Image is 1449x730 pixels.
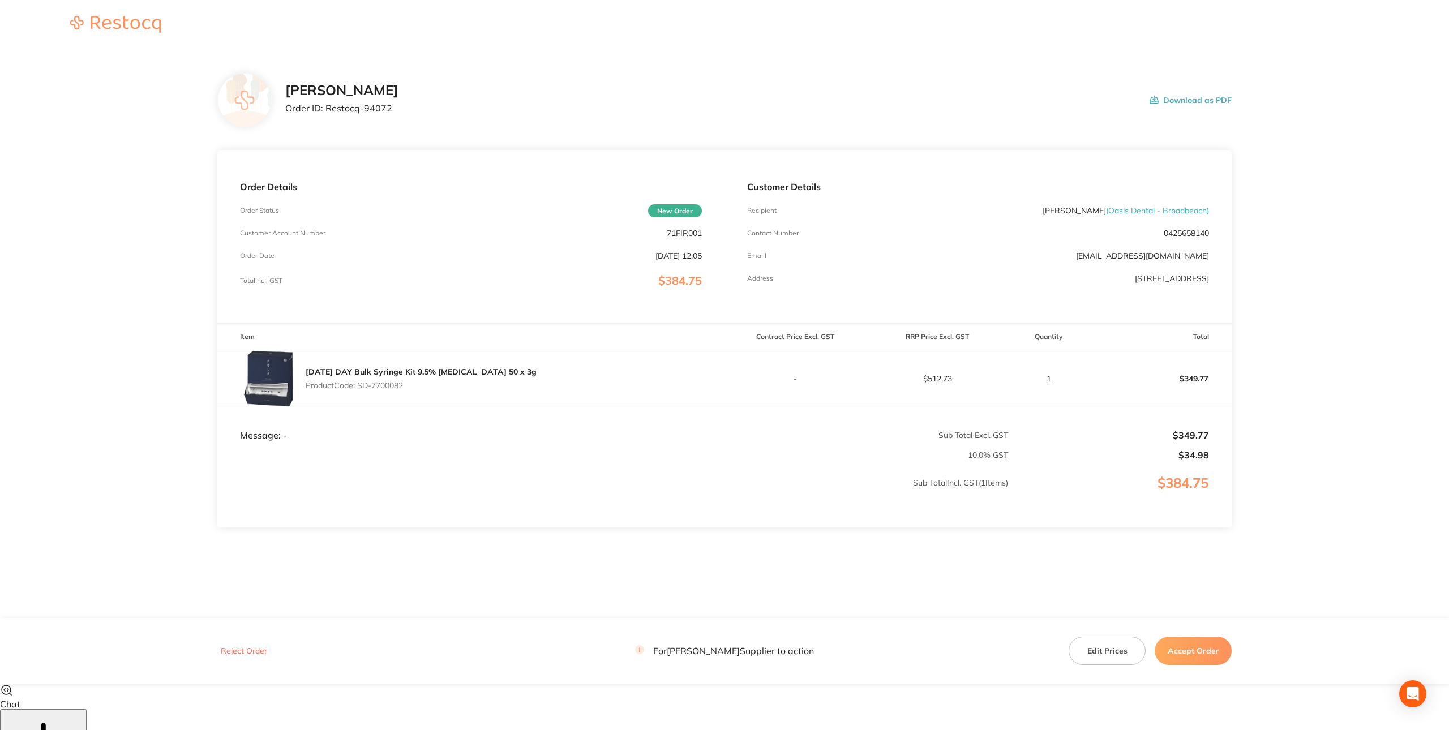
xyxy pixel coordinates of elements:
[306,367,537,377] a: [DATE] DAY Bulk Syringe Kit 9.5% [MEDICAL_DATA] 50 x 3g
[867,324,1009,350] th: RRP Price Excl. GST
[240,350,297,407] img: cTB4YWdheQ
[1155,637,1232,665] button: Accept Order
[747,207,777,214] p: Recipient
[655,251,702,260] p: [DATE] 12:05
[867,374,1008,383] p: $512.73
[1090,324,1232,350] th: Total
[725,374,866,383] p: -
[240,207,279,214] p: Order Status
[1076,251,1209,261] a: [EMAIL_ADDRESS][DOMAIN_NAME]
[747,182,1209,192] p: Customer Details
[240,229,325,237] p: Customer Account Number
[724,324,867,350] th: Contract Price Excl. GST
[1009,450,1209,460] p: $34.98
[217,646,271,656] button: Reject Order
[747,252,766,260] p: Emaill
[667,229,702,238] p: 71FIR001
[240,277,282,285] p: Total Incl. GST
[217,407,724,441] td: Message: -
[218,478,1008,510] p: Sub Total Incl. GST ( 1 Items)
[1009,475,1231,514] p: $384.75
[59,16,172,35] a: Restocq logo
[240,252,275,260] p: Order Date
[648,204,702,217] span: New Order
[635,645,814,656] p: For [PERSON_NAME] Supplier to action
[306,381,537,390] p: Product Code: SD-7700082
[1069,637,1146,665] button: Edit Prices
[1043,206,1209,215] p: [PERSON_NAME]
[658,273,702,287] span: $384.75
[1106,205,1209,216] span: ( Oasis Dental - Broadbeach )
[217,324,724,350] th: Item
[747,274,773,282] p: Address
[218,450,1008,460] p: 10.0 % GST
[747,229,799,237] p: Contact Number
[1399,680,1426,707] div: Open Intercom Messenger
[1135,274,1209,283] p: [STREET_ADDRESS]
[725,431,1008,440] p: Sub Total Excl. GST
[1164,229,1209,238] p: 0425658140
[59,16,172,33] img: Restocq logo
[1150,83,1232,118] button: Download as PDF
[285,83,398,98] h2: [PERSON_NAME]
[1009,324,1090,350] th: Quantity
[285,103,398,113] p: Order ID: Restocq- 94072
[1090,365,1231,392] p: $349.77
[1009,374,1089,383] p: 1
[240,182,702,192] p: Order Details
[1009,430,1209,440] p: $349.77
